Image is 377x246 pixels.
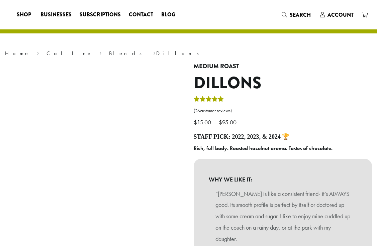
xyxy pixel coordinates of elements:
span: Search [290,11,311,19]
bdi: 15.00 [194,118,213,126]
a: Search [278,9,316,20]
span: › [153,47,156,57]
h1: Dillons [194,74,372,93]
h4: Staff Pick: 2022, 2023, & 2024 🏆 [194,133,372,141]
span: – [214,118,217,126]
bdi: 95.00 [219,118,238,126]
h4: Medium Roast [194,63,372,70]
span: Blog [161,11,175,19]
span: Businesses [40,11,72,19]
a: Blends [109,50,146,57]
span: › [37,47,39,57]
b: WHY WE LIKE IT: [209,174,357,185]
span: Subscriptions [80,11,121,19]
span: 26 [195,108,200,114]
a: (26customer reviews) [194,108,372,114]
span: › [99,47,102,57]
span: Account [327,11,354,19]
a: Home [5,50,30,57]
span: Contact [129,11,153,19]
span: Shop [17,11,31,19]
p: “[PERSON_NAME] is like a consistent friend- it’s ALWAYS good. Its smooth profile is perfect by it... [215,188,351,245]
span: $ [194,118,197,126]
span: $ [219,118,222,126]
a: Coffee [46,50,92,57]
nav: Breadcrumb [5,49,372,57]
div: Rated 5.00 out of 5 [194,95,224,105]
a: Shop [13,9,36,20]
b: Rich, full body. Roasted hazelnut aroma. Tastes of chocolate. [194,145,333,152]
